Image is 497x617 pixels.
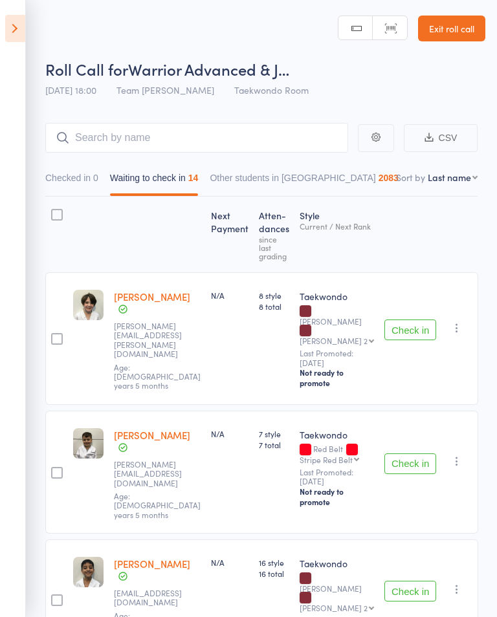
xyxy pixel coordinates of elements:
button: Check in [384,581,436,601]
a: Exit roll call [418,16,485,41]
a: [PERSON_NAME] [114,557,190,570]
span: Warrior Advanced & J… [128,58,289,80]
div: 2083 [379,173,399,183]
span: Roll Call for [45,58,128,80]
div: [PERSON_NAME] [300,306,374,345]
div: N/A [211,290,248,301]
button: Check in [384,453,436,474]
div: N/A [211,428,248,439]
span: Age: [DEMOGRAPHIC_DATA] years 5 months [114,490,201,520]
div: [PERSON_NAME] 2 [300,336,368,345]
small: Last Promoted: [DATE] [300,468,374,486]
button: Waiting to check in14 [110,166,199,196]
span: 7 total [259,439,289,450]
div: [PERSON_NAME] [300,573,374,612]
small: helen-ga@hotmail.com [114,460,198,488]
div: 14 [188,173,199,183]
div: 0 [93,173,98,183]
button: CSV [404,124,478,152]
span: Age: [DEMOGRAPHIC_DATA] years 5 months [114,362,201,391]
button: Other students in [GEOGRAPHIC_DATA]2083 [210,166,398,196]
img: image1654668941.png [73,290,104,320]
label: Sort by [396,171,425,184]
div: [PERSON_NAME] 2 [300,603,368,612]
div: Taekwondo [300,428,374,441]
span: Team [PERSON_NAME] [116,83,214,96]
span: Taekwondo Room [234,83,309,96]
div: Next Payment [206,202,254,266]
button: Checked in0 [45,166,98,196]
div: Taekwondo [300,557,374,570]
span: 16 style [259,557,289,568]
span: 16 total [259,568,289,579]
span: [DATE] 18:00 [45,83,96,96]
a: [PERSON_NAME] [114,428,190,442]
input: Search by name [45,123,348,153]
a: [PERSON_NAME] [114,290,190,303]
div: Not ready to promote [300,367,374,388]
span: 8 style [259,290,289,301]
button: Check in [384,319,436,340]
span: 7 style [259,428,289,439]
div: Current / Next Rank [300,222,374,230]
small: nichole.allder@gmail.com [114,321,198,359]
img: image1637816627.png [73,428,104,459]
div: Stripe Red Belt [300,455,353,464]
small: Last Promoted: [DATE] [300,349,374,367]
div: since last grading [259,235,289,260]
div: Last name [428,171,471,184]
div: N/A [211,557,248,568]
div: Not ready to promote [300,486,374,507]
small: aziz@aurorasolutions.io [114,589,198,607]
div: Taekwondo [300,290,374,303]
div: Red Belt [300,444,374,464]
div: Atten­dances [254,202,294,266]
img: image1651128273.png [73,557,104,587]
span: 8 total [259,301,289,312]
div: Style [294,202,379,266]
